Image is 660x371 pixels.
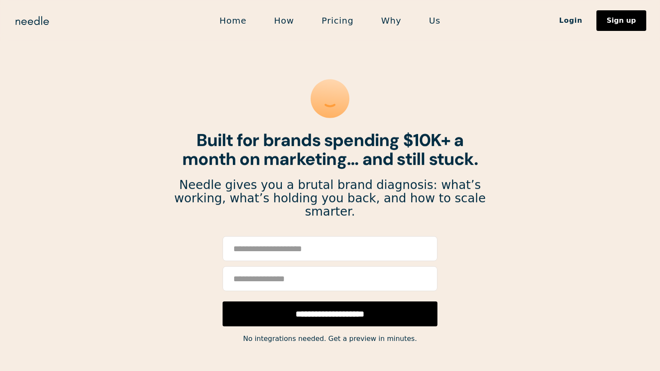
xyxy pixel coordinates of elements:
[260,12,308,30] a: How
[596,10,646,31] a: Sign up
[182,129,478,170] strong: Built for brands spending $10K+ a month on marketing... and still stuck.
[607,17,636,24] div: Sign up
[223,236,437,326] form: Email Form
[174,179,486,218] p: Needle gives you a brutal brand diagnosis: what’s working, what’s holding you back, and how to sc...
[415,12,454,30] a: Us
[308,12,367,30] a: Pricing
[174,333,486,345] div: No integrations needed. Get a preview in minutes.
[206,12,260,30] a: Home
[367,12,415,30] a: Why
[545,13,596,28] a: Login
